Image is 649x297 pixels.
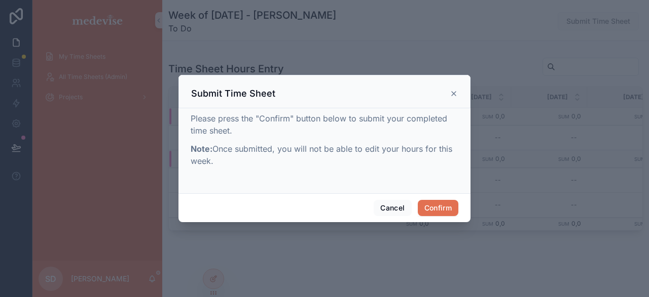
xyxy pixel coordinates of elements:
button: Confirm [418,200,458,216]
p: Once submitted, you will not be able to edit your hours for this week. [191,143,458,167]
h3: Submit Time Sheet [191,88,275,100]
p: Please press the "Confirm" button below to submit your completed time sheet. [191,112,458,137]
strong: Note: [191,144,212,154]
button: Cancel [374,200,411,216]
